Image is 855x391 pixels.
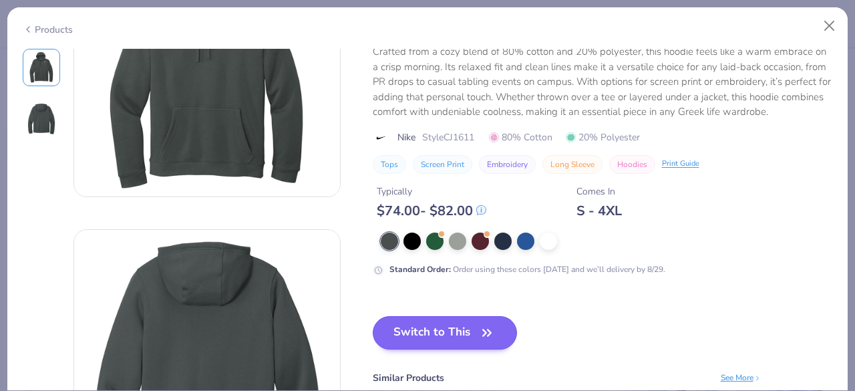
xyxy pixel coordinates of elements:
button: Embroidery [479,155,536,174]
strong: Standard Order : [389,264,451,275]
span: Nike [397,130,415,144]
div: Typically [377,184,486,199]
div: Comes In [576,184,622,199]
div: See More [721,372,761,384]
button: Switch to This [373,316,518,350]
img: Front [25,51,57,84]
div: Similar Products [373,371,444,385]
button: Long Sleeve [542,155,603,174]
div: Order using these colors [DATE] and we’ll delivery by 8/29. [389,263,665,275]
button: Screen Print [413,155,472,174]
div: S - 4XL [576,203,622,219]
img: Back [25,102,57,134]
div: Products [23,23,73,37]
button: Close [817,13,842,39]
button: Hoodies [609,155,655,174]
div: Print Guide [662,158,699,170]
button: Tops [373,155,406,174]
span: Style CJ1611 [422,130,474,144]
div: $ 74.00 - $ 82.00 [377,203,486,219]
div: Nike nails it with the Club Fleece Pullover Hoodie, a staple for those who appreciate effortless ... [373,29,833,120]
img: brand logo [373,132,391,143]
span: 20% Polyester [566,130,640,144]
span: 80% Cotton [489,130,552,144]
